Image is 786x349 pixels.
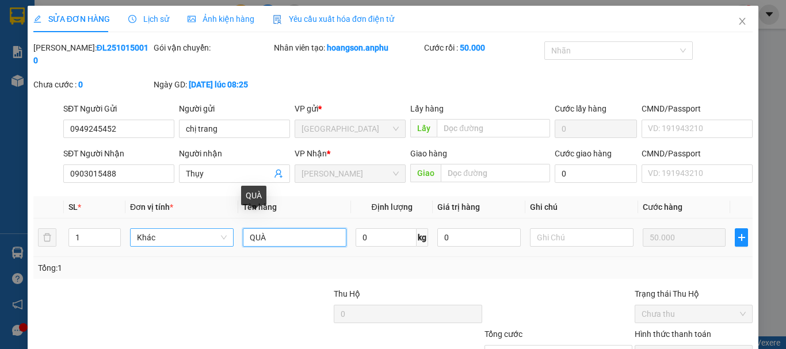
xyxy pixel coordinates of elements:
[128,14,169,24] span: Lịch sử
[327,43,388,52] b: hoangson.anphu
[38,228,56,247] button: delete
[735,228,748,247] button: plus
[274,169,283,178] span: user-add
[410,104,444,113] span: Lấy hàng
[135,36,227,49] div: Thụy
[302,120,399,137] span: Đà Lạt
[154,78,272,91] div: Ngày GD:
[137,229,227,246] span: Khác
[484,329,522,339] span: Tổng cước
[9,72,128,86] div: 50.000
[410,119,437,137] span: Lấy
[642,102,753,115] div: CMND/Passport
[10,49,127,66] div: 0949245452
[417,228,428,247] span: kg
[555,120,637,138] input: Cước lấy hàng
[642,305,746,323] span: Chưa thu
[437,119,550,137] input: Dọc đường
[179,147,290,160] div: Người nhận
[154,41,272,54] div: Gói vận chuyển:
[274,41,422,54] div: Nhân viên tạo:
[371,202,412,212] span: Định lượng
[189,80,248,89] b: [DATE] lúc 08:25
[410,164,441,182] span: Giao
[128,15,136,23] span: clock-circle
[63,147,174,160] div: SĐT Người Nhận
[555,164,637,183] input: Cước giao hàng
[188,14,254,24] span: Ảnh kiện hàng
[441,164,550,182] input: Dọc đường
[525,196,638,218] th: Ghi chú
[410,149,447,158] span: Giao hàng
[10,10,127,36] div: [GEOGRAPHIC_DATA]
[243,228,346,247] input: VD: Bàn, Ghế
[130,202,173,212] span: Đơn vị tính
[135,10,162,22] span: Nhận:
[295,149,327,158] span: VP Nhận
[135,49,227,66] div: 0903015488
[33,41,151,67] div: [PERSON_NAME]:
[635,329,711,339] label: Hình thức thanh toán
[530,228,634,247] input: Ghi Chú
[9,74,63,86] span: CƯỚC RỒI :
[635,287,753,300] div: Trạng thái Thu Hộ
[738,17,747,26] span: close
[460,43,485,52] b: 50.000
[334,289,360,298] span: Thu Hộ
[643,228,726,247] input: 0
[63,102,174,115] div: SĐT Người Gửi
[38,262,304,274] div: Tổng: 1
[643,202,682,212] span: Cước hàng
[273,14,394,24] span: Yêu cầu xuất hóa đơn điện tử
[642,147,753,160] div: CMND/Passport
[188,15,196,23] span: picture
[302,165,399,182] span: Phan Thiết
[179,102,290,115] div: Người gửi
[735,233,747,242] span: plus
[437,202,480,212] span: Giá trị hàng
[33,15,41,23] span: edit
[295,102,406,115] div: VP gửi
[555,149,612,158] label: Cước giao hàng
[78,80,83,89] b: 0
[10,10,28,22] span: Gửi:
[33,78,151,91] div: Chưa cước :
[68,202,78,212] span: SL
[10,36,127,49] div: chị trang
[241,186,266,205] div: QUÀ
[135,10,227,36] div: [PERSON_NAME]
[273,15,282,24] img: icon
[33,14,110,24] span: SỬA ĐƠN HÀNG
[726,6,758,38] button: Close
[424,41,542,54] div: Cước rồi :
[555,104,606,113] label: Cước lấy hàng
